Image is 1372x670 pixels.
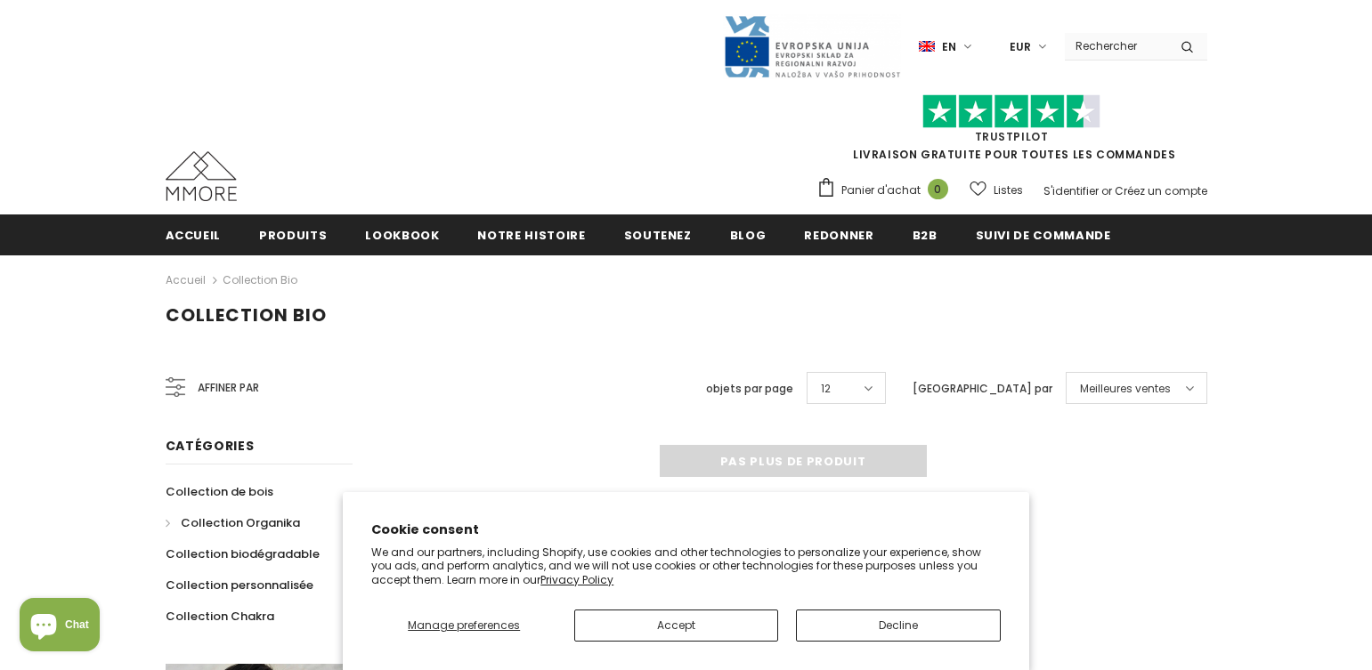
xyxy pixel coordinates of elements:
[1115,183,1207,198] a: Créez un compte
[942,38,956,56] span: en
[928,179,948,199] span: 0
[166,476,273,507] a: Collection de bois
[574,609,778,642] button: Accept
[371,545,1001,587] p: We and our partners, including Shopify, use cookies and other technologies to personalize your ex...
[816,102,1207,162] span: LIVRAISON GRATUITE POUR TOUTES LES COMMANDES
[919,39,935,54] img: i-lang-1.png
[913,380,1052,398] label: [GEOGRAPHIC_DATA] par
[913,214,938,254] a: B2B
[371,609,556,642] button: Manage preferences
[976,214,1111,254] a: Suivi de commande
[540,572,613,587] a: Privacy Policy
[723,38,901,53] a: Javni Razpis
[723,14,901,79] img: Javni Razpis
[1043,183,1099,198] a: S'identifier
[166,437,255,455] span: Catégories
[166,151,237,201] img: Cas MMORE
[730,214,767,254] a: Blog
[371,521,1001,539] h2: Cookie consent
[166,227,222,244] span: Accueil
[975,129,1049,144] a: TrustPilot
[181,514,300,531] span: Collection Organika
[816,177,957,204] a: Panier d'achat 0
[477,214,585,254] a: Notre histoire
[408,618,520,633] span: Manage preferences
[1080,380,1171,398] span: Meilleures ventes
[166,577,313,593] span: Collection personnalisée
[198,378,259,398] span: Affiner par
[14,598,105,656] inbox-online-store-chat: Shopify online store chat
[706,380,793,398] label: objets par page
[166,507,300,538] a: Collection Organika
[730,227,767,244] span: Blog
[841,182,921,199] span: Panier d'achat
[922,94,1100,129] img: Faites confiance aux étoiles pilotes
[1101,183,1112,198] span: or
[166,608,274,625] span: Collection Chakra
[821,380,831,398] span: 12
[365,214,439,254] a: Lookbook
[365,227,439,244] span: Lookbook
[796,609,1000,642] button: Decline
[166,569,313,601] a: Collection personnalisée
[166,483,273,500] span: Collection de bois
[624,227,692,244] span: soutenez
[166,538,320,569] a: Collection biodégradable
[970,174,1023,206] a: Listes
[477,227,585,244] span: Notre histoire
[166,270,206,291] a: Accueil
[259,227,327,244] span: Produits
[166,214,222,254] a: Accueil
[1010,38,1031,56] span: EUR
[624,214,692,254] a: soutenez
[223,272,297,287] a: Collection Bio
[804,227,873,244] span: Redonner
[994,182,1023,199] span: Listes
[166,545,320,562] span: Collection biodégradable
[976,227,1111,244] span: Suivi de commande
[1065,33,1167,59] input: Search Site
[166,601,274,632] a: Collection Chakra
[259,214,327,254] a: Produits
[913,227,938,244] span: B2B
[804,214,873,254] a: Redonner
[166,303,327,327] span: Collection Bio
